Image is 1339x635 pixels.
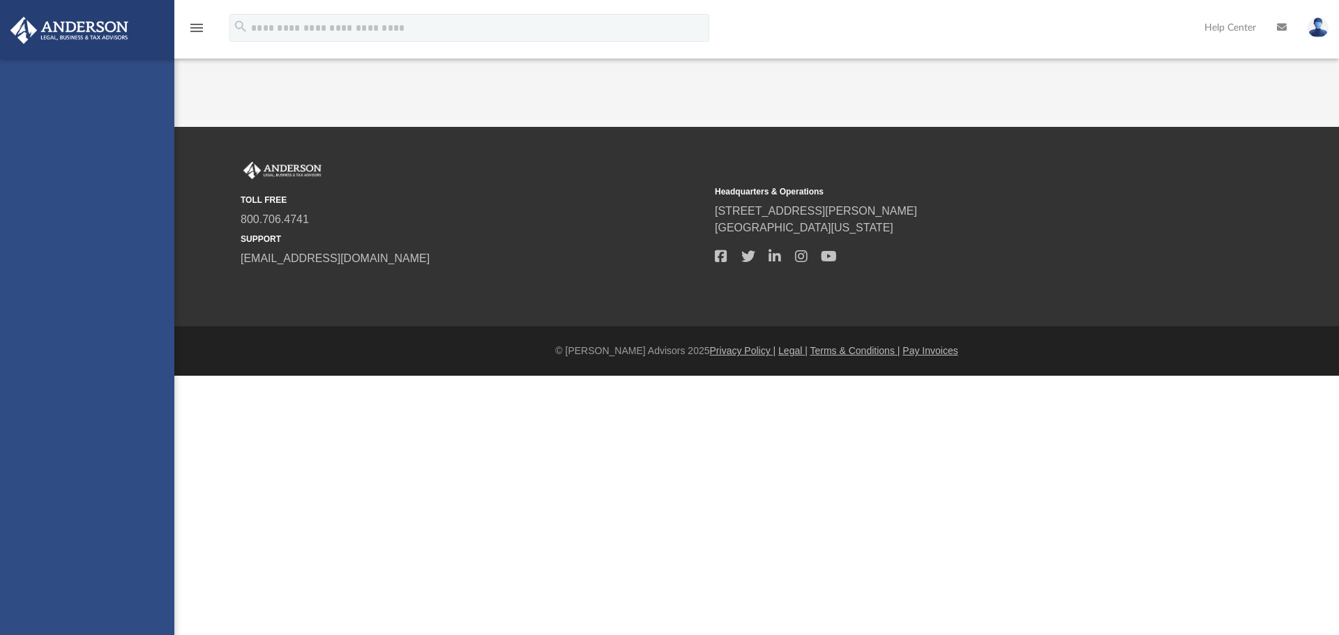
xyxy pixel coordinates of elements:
small: TOLL FREE [241,194,705,206]
a: Terms & Conditions | [810,345,900,356]
i: menu [188,20,205,36]
img: User Pic [1308,17,1329,38]
small: SUPPORT [241,233,705,245]
a: Privacy Policy | [710,345,776,356]
img: Anderson Advisors Platinum Portal [241,162,324,180]
a: Pay Invoices [902,345,958,356]
a: [EMAIL_ADDRESS][DOMAIN_NAME] [241,252,430,264]
a: [GEOGRAPHIC_DATA][US_STATE] [715,222,893,234]
img: Anderson Advisors Platinum Portal [6,17,133,44]
small: Headquarters & Operations [715,185,1179,198]
a: menu [188,26,205,36]
div: © [PERSON_NAME] Advisors 2025 [174,344,1339,358]
a: 800.706.4741 [241,213,309,225]
i: search [233,19,248,34]
a: Legal | [778,345,808,356]
a: [STREET_ADDRESS][PERSON_NAME] [715,205,917,217]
